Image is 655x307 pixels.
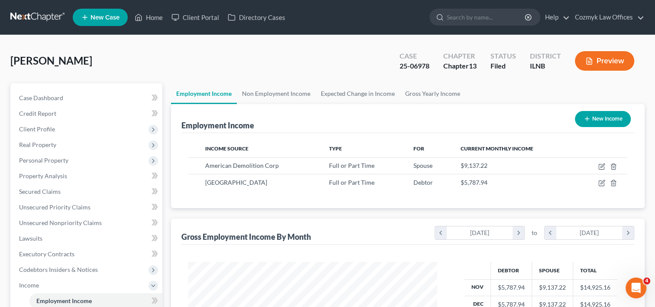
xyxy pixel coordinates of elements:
div: Status [490,51,516,61]
i: chevron_left [545,226,556,239]
span: Spouse [413,162,432,169]
a: Non Employment Income [237,83,316,104]
a: Property Analysis [12,168,162,184]
a: Expected Change in Income [316,83,400,104]
div: 25-06978 [400,61,429,71]
iframe: Intercom live chat [626,278,646,298]
span: Employment Income [36,297,92,304]
span: Personal Property [19,157,68,164]
th: Total [573,262,617,279]
a: Executory Contracts [12,246,162,262]
span: American Demolition Corp [205,162,279,169]
span: Full or Part Time [329,162,374,169]
div: District [530,51,561,61]
a: Cozmyk Law Offices [571,10,644,25]
div: Filed [490,61,516,71]
span: Income [19,281,39,289]
div: Chapter [443,61,477,71]
span: Secured Claims [19,188,61,195]
a: Client Portal [167,10,223,25]
span: [PERSON_NAME] [10,54,92,67]
a: Lawsuits [12,231,162,246]
a: Employment Income [171,83,237,104]
div: ILNB [530,61,561,71]
div: Chapter [443,51,477,61]
i: chevron_right [622,226,634,239]
div: Employment Income [181,120,254,131]
span: $9,137.22 [461,162,487,169]
span: Debtor [413,179,433,186]
div: Case [400,51,429,61]
button: New Income [575,111,631,127]
span: Credit Report [19,110,56,117]
a: Unsecured Priority Claims [12,199,162,215]
span: Unsecured Nonpriority Claims [19,219,102,226]
span: Property Analysis [19,172,67,180]
a: Gross Yearly Income [400,83,465,104]
span: 13 [469,62,477,70]
span: Executory Contracts [19,250,74,258]
span: Income Source [205,145,248,152]
i: chevron_left [435,226,447,239]
span: Client Profile [19,125,55,133]
span: [GEOGRAPHIC_DATA] [205,179,267,186]
span: 4 [643,278,650,284]
span: New Case [90,14,119,21]
th: Debtor [490,262,532,279]
span: Unsecured Priority Claims [19,203,90,211]
a: Credit Report [12,106,162,121]
th: Spouse [532,262,573,279]
span: Case Dashboard [19,94,63,101]
a: Directory Cases [223,10,290,25]
span: Current Monthly Income [461,145,533,152]
a: Secured Claims [12,184,162,199]
div: [DATE] [556,226,623,239]
span: $5,787.94 [461,179,487,186]
input: Search by name... [447,9,526,25]
a: Home [130,10,167,25]
div: $9,137.22 [539,283,566,292]
th: Nov [465,279,491,296]
a: Case Dashboard [12,90,162,106]
div: [DATE] [447,226,513,239]
span: to [532,229,537,237]
i: chevron_right [513,226,524,239]
div: $5,787.94 [498,283,525,292]
span: Real Property [19,141,56,148]
div: Gross Employment Income By Month [181,232,311,242]
a: Help [541,10,570,25]
span: Full or Part Time [329,179,374,186]
span: Lawsuits [19,235,42,242]
td: $14,925.16 [573,279,617,296]
span: Type [329,145,342,152]
span: Codebtors Insiders & Notices [19,266,98,273]
a: Unsecured Nonpriority Claims [12,215,162,231]
span: For [413,145,424,152]
button: Preview [575,51,634,71]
